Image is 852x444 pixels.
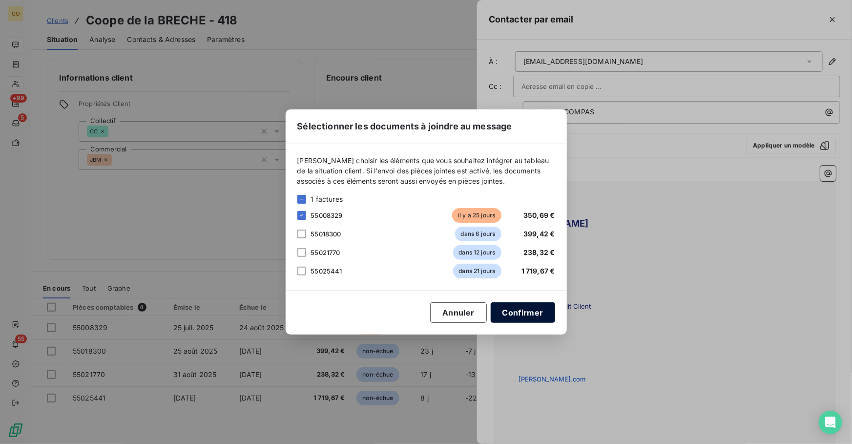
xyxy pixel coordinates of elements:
[523,211,555,219] span: 350,69 €
[819,411,842,434] div: Open Intercom Messenger
[311,230,341,238] span: 55018300
[297,120,512,133] span: Sélectionner les documents à joindre au message
[452,208,501,223] span: il y a 25 jours
[297,155,555,186] span: [PERSON_NAME] choisir les éléments que vous souhaitez intégrer au tableau de la situation client....
[521,267,555,275] span: 1 719,67 €
[311,211,343,219] span: 55008329
[491,302,555,323] button: Confirmer
[453,264,501,278] span: dans 21 jours
[523,248,555,256] span: 238,32 €
[453,245,501,260] span: dans 12 jours
[311,194,343,204] span: 1 factures
[311,267,342,275] span: 55025441
[455,227,501,241] span: dans 6 jours
[430,302,486,323] button: Annuler
[523,230,555,238] span: 399,42 €
[311,249,340,256] span: 55021770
